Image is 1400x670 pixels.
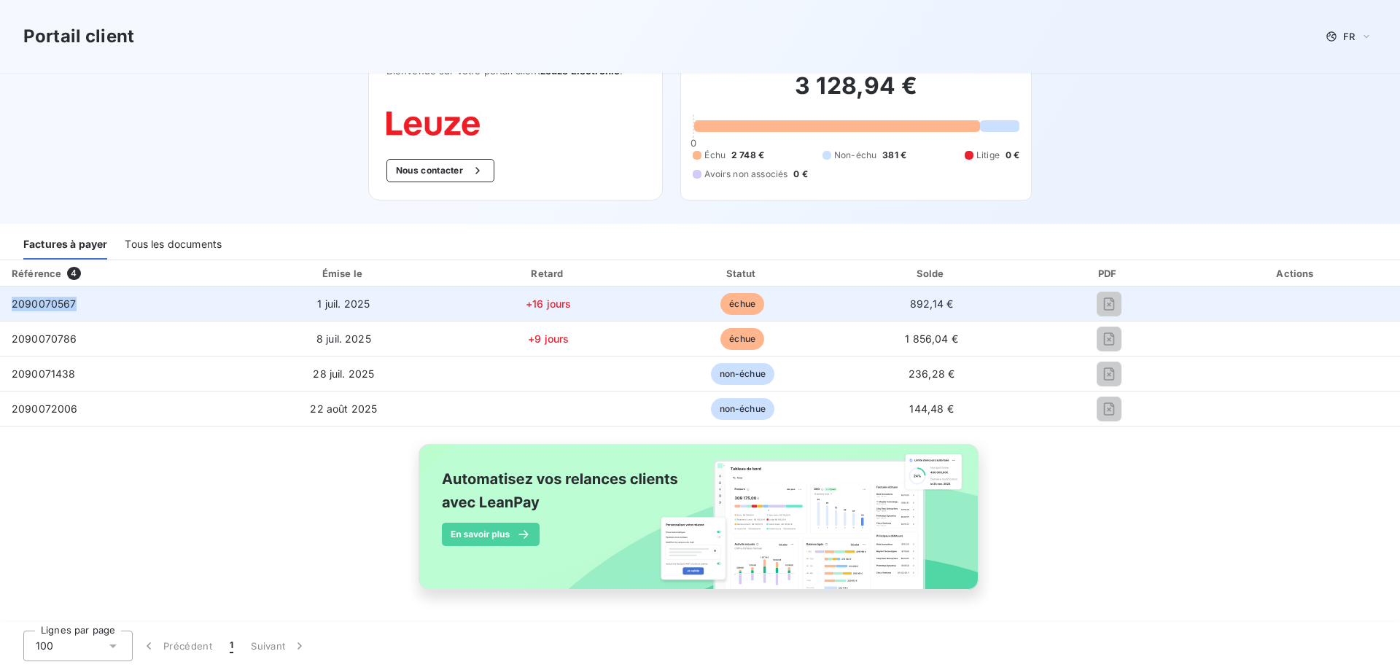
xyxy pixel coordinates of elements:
span: 2090070567 [12,297,77,310]
div: Statut [650,266,836,281]
span: 2090070786 [12,332,77,345]
span: 100 [36,639,53,653]
span: +16 jours [526,297,571,310]
div: Émise le [240,266,448,281]
div: Factures à payer [23,229,107,260]
div: Actions [1196,266,1397,281]
div: Référence [12,268,61,279]
button: Précédent [133,631,221,661]
img: Company logo [386,112,480,136]
span: Avoirs non associés [704,168,787,181]
span: échue [720,293,764,315]
h2: 3 128,94 € [693,71,1019,115]
span: 0 [691,137,696,149]
div: Tous les documents [125,229,222,260]
button: 1 [221,631,242,661]
span: non-échue [711,398,774,420]
span: +9 jours [528,332,569,345]
span: 381 € [882,149,906,162]
span: 8 juil. 2025 [316,332,371,345]
span: 1 856,04 € [905,332,958,345]
span: 892,14 € [910,297,953,310]
div: PDF [1028,266,1190,281]
span: 4 [67,267,80,280]
span: 1 [230,639,233,653]
span: 2090071438 [12,367,76,380]
span: 22 août 2025 [310,402,377,415]
span: 1 juil. 2025 [317,297,370,310]
h3: Portail client [23,23,134,50]
span: 236,28 € [909,367,954,380]
span: Non-échu [834,149,876,162]
span: 0 € [793,168,807,181]
span: Échu [704,149,726,162]
span: 2 748 € [731,149,764,162]
div: Retard [454,266,644,281]
div: Solde [841,266,1022,281]
span: Litige [976,149,1000,162]
img: banner [405,435,995,615]
span: 0 € [1006,149,1019,162]
span: 144,48 € [909,402,953,415]
button: Suivant [242,631,316,661]
span: 28 juil. 2025 [313,367,374,380]
span: 2090072006 [12,402,78,415]
button: Nous contacter [386,159,494,182]
span: échue [720,328,764,350]
span: FR [1343,31,1355,42]
span: non-échue [711,363,774,385]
